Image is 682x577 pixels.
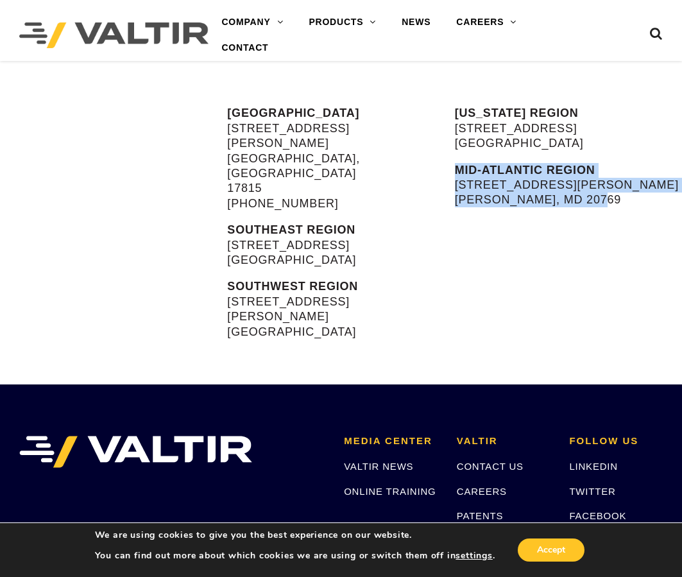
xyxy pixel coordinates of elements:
[443,10,529,35] a: CAREERS
[569,486,615,497] a: TWITTER
[227,223,390,268] p: [STREET_ADDRESS] [GEOGRAPHIC_DATA]
[569,461,618,472] a: LINKEDIN
[457,486,507,497] a: CAREERS
[209,35,281,61] a: CONTACT
[455,164,595,177] strong: MID-ATLANTIC REGION
[227,107,359,119] strong: [GEOGRAPHIC_DATA]
[455,163,682,208] p: [STREET_ADDRESS][PERSON_NAME] [PERSON_NAME], MD 20769
[455,106,682,151] p: [STREET_ADDRESS] [GEOGRAPHIC_DATA]
[569,510,626,521] a: FACEBOOK
[457,436,550,447] h2: VALTIR
[227,280,358,293] strong: SOUTHWEST REGION
[456,550,492,562] button: settings
[389,10,443,35] a: NEWS
[569,436,663,447] h2: FOLLOW US
[209,10,296,35] a: COMPANY
[227,106,390,211] p: [STREET_ADDRESS][PERSON_NAME] [GEOGRAPHIC_DATA], [GEOGRAPHIC_DATA] 17815 [PHONE_NUMBER]
[296,10,389,35] a: PRODUCTS
[19,436,252,468] img: VALTIR
[457,510,504,521] a: PATENTS
[457,461,524,472] a: CONTACT US
[95,550,495,562] p: You can find out more about which cookies we are using or switch them off in .
[227,279,390,340] p: [STREET_ADDRESS][PERSON_NAME] [GEOGRAPHIC_DATA]
[455,107,579,119] strong: [US_STATE] REGION
[518,538,584,562] button: Accept
[19,22,209,48] img: Valtir
[344,486,436,497] a: ONLINE TRAINING
[227,223,355,236] strong: SOUTHEAST REGION
[95,530,495,541] p: We are using cookies to give you the best experience on our website.
[344,461,413,472] a: VALTIR NEWS
[344,436,438,447] h2: MEDIA CENTER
